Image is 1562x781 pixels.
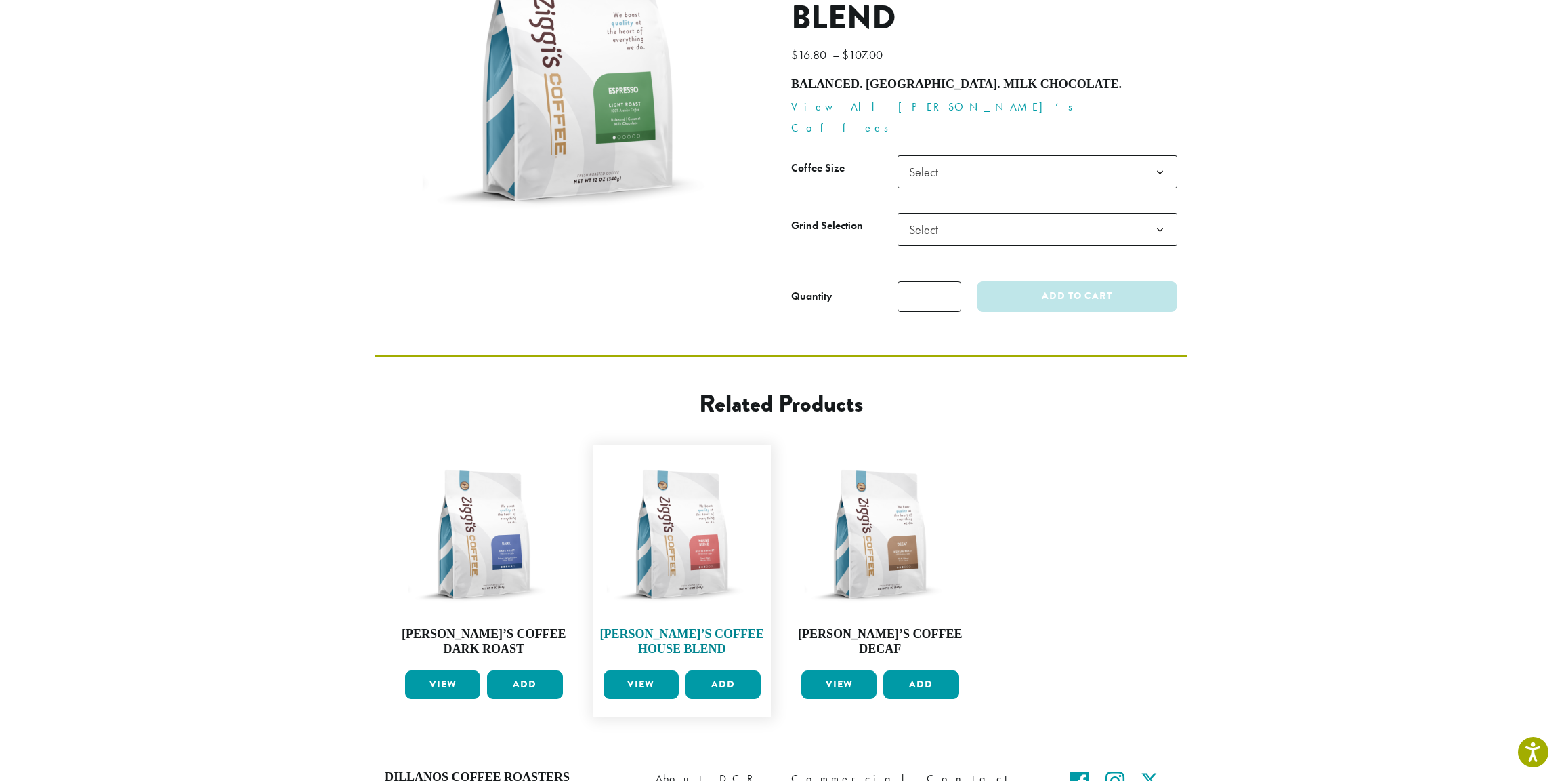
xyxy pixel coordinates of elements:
span: Select [904,159,952,185]
a: View All [PERSON_NAME]’s Coffees [791,100,1082,134]
div: Quantity [791,288,832,304]
h4: [PERSON_NAME]’s Coffee House Blend [600,627,765,656]
span: $ [791,47,798,62]
span: Select [898,213,1177,246]
h2: Related products [484,389,1078,418]
button: Add to cart [977,281,1177,312]
span: Select [898,155,1177,188]
a: [PERSON_NAME]’s Coffee Dark Roast [402,452,566,665]
label: Grind Selection [791,216,898,236]
span: Select [904,216,952,243]
a: View [801,670,877,699]
bdi: 16.80 [791,47,830,62]
bdi: 107.00 [842,47,886,62]
button: Add [685,670,761,699]
a: [PERSON_NAME]’s Coffee Decaf [798,452,963,665]
h4: [PERSON_NAME]’s Coffee Decaf [798,627,963,656]
img: Ziggis-Decaf-Blend-12-oz.png [798,452,963,617]
img: Ziggis-House-Blend-12-oz.png [600,452,765,617]
a: View [405,670,480,699]
h4: Balanced. [GEOGRAPHIC_DATA]. Milk Chocolate. [791,77,1177,92]
button: Add [487,670,562,699]
span: – [832,47,839,62]
h4: [PERSON_NAME]’s Coffee Dark Roast [402,627,566,656]
button: Add [883,670,958,699]
span: $ [842,47,849,62]
img: Ziggis-Dark-Blend-12-oz.png [402,452,566,617]
a: View [604,670,679,699]
label: Coffee Size [791,159,898,178]
a: [PERSON_NAME]’s Coffee House Blend [600,452,765,665]
input: Product quantity [898,281,961,312]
